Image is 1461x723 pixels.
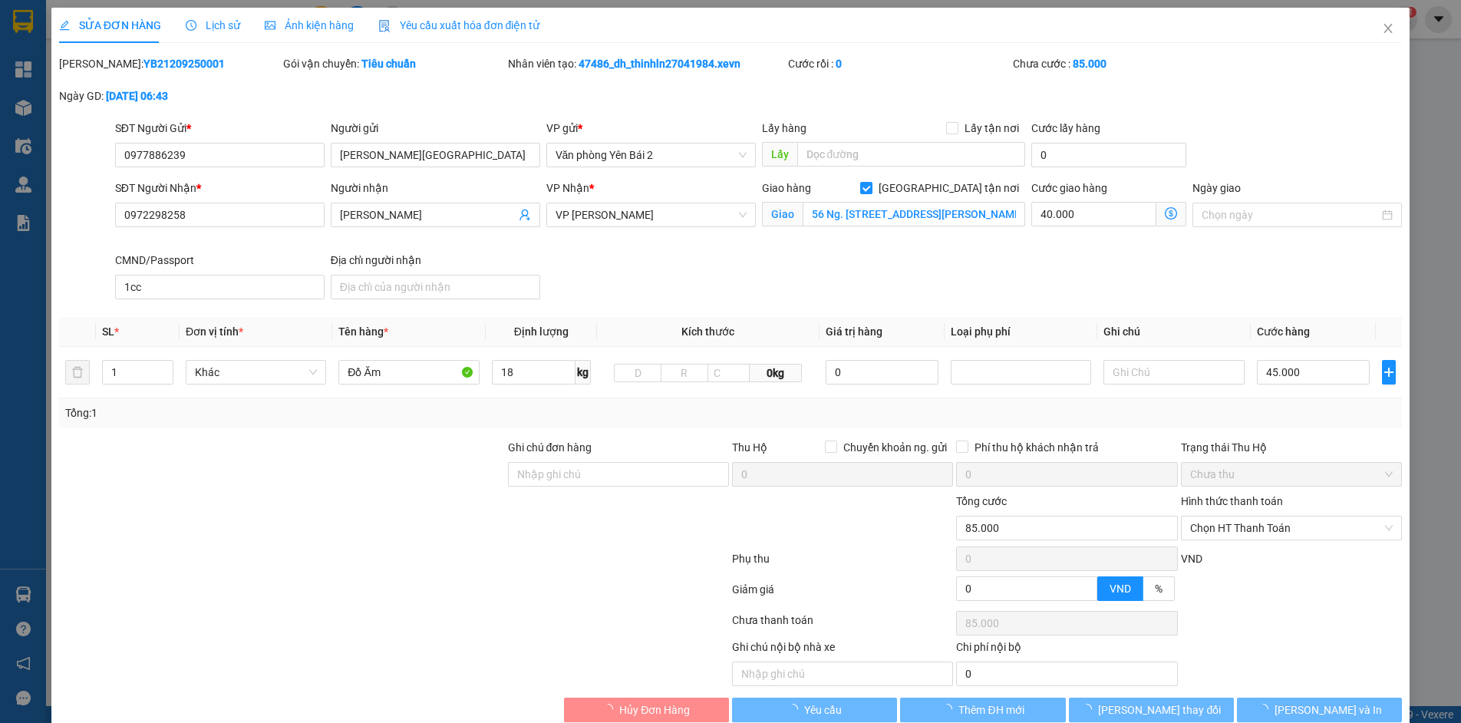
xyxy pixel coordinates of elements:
span: Chưa thu [1190,463,1393,486]
div: Tổng: 1 [65,404,565,421]
th: Ghi chú [1097,317,1250,347]
th: Loại phụ phí [945,317,1097,347]
label: Ghi chú đơn hàng [508,441,592,454]
span: Văn phòng Yên Bái 2 [556,144,747,167]
span: [PERSON_NAME] và In [1275,702,1382,718]
span: loading [602,704,619,715]
label: Cước giao hàng [1031,182,1107,194]
img: icon [378,20,391,32]
span: Ảnh kiện hàng [265,19,354,31]
button: [PERSON_NAME] và In [1237,698,1402,722]
span: Lịch sử [186,19,240,31]
div: Địa chỉ người nhận [331,252,540,269]
div: Người nhận [331,180,540,196]
span: SỬA ĐƠN HÀNG [59,19,161,31]
span: plus [1383,366,1396,378]
div: SĐT Người Gửi [115,120,325,137]
span: Giao [762,202,803,226]
div: Ghi chú nội bộ nhà xe [732,639,953,662]
span: Chuyển khoản ng. gửi [837,439,953,456]
span: loading [787,704,804,715]
span: Hủy Đơn Hàng [619,702,690,718]
span: Giao hàng [762,182,811,194]
span: Cước hàng [1257,325,1310,338]
span: dollar-circle [1165,207,1177,220]
label: Ngày giao [1192,182,1241,194]
div: Phụ thu [730,550,955,577]
label: Hình thức thanh toán [1181,495,1283,507]
span: VP Trần Đại Nghĩa [556,203,747,226]
div: Chi phí nội bộ [956,639,1177,662]
b: 0 [836,58,842,70]
span: picture [265,20,275,31]
div: Trạng thái Thu Hộ [1181,439,1402,456]
li: Hotline: 19001155 [143,57,641,76]
div: Chưa thanh toán [730,612,955,639]
label: Cước lấy hàng [1031,122,1100,134]
b: YB21209250001 [143,58,225,70]
span: Định lượng [514,325,569,338]
span: loading [942,704,958,715]
span: [PERSON_NAME] thay đổi [1098,702,1221,718]
img: logo.jpg [19,19,96,96]
span: Giá trị hàng [826,325,882,338]
input: Cước lấy hàng [1031,143,1187,167]
span: loading [1258,704,1275,715]
span: [GEOGRAPHIC_DATA] tận nơi [872,180,1025,196]
input: R [661,364,708,382]
div: Người gửi [331,120,540,137]
button: Yêu cầu [732,698,897,722]
span: Kích thước [681,325,734,338]
span: close [1382,22,1394,35]
div: Cước rồi : [788,55,1009,72]
input: VD: Bàn, Ghế [338,360,479,385]
b: 47486_dh_thinhln27041984.xevn [579,58,740,70]
input: Nhập ghi chú [732,662,953,686]
span: Tên hàng [338,325,388,338]
div: Giảm giá [730,581,955,608]
input: Ghi chú đơn hàng [508,462,729,487]
span: clock-circle [186,20,196,31]
span: Lấy [762,142,797,167]
span: % [1155,583,1163,595]
input: D [614,364,661,382]
span: kg [575,360,591,385]
span: Đơn vị tính [186,325,243,338]
span: Tổng cước [956,495,1007,507]
div: CMND/Passport [115,252,325,269]
input: Địa chỉ của người nhận [331,275,540,299]
b: [DATE] 06:43 [106,90,168,102]
button: plus [1382,360,1397,385]
span: SL [102,325,114,338]
span: loading [1081,704,1098,715]
span: Lấy tận nơi [958,120,1025,137]
span: Lấy hàng [762,122,806,134]
span: user-add [519,209,531,221]
button: [PERSON_NAME] thay đổi [1069,698,1234,722]
span: Thêm ĐH mới [958,702,1024,718]
b: GỬI : Văn phòng Yên Bái 2 [19,111,269,137]
input: Giao tận nơi [803,202,1025,226]
span: Thu Hộ [732,441,767,454]
b: 85.000 [1073,58,1106,70]
div: Nhân viên tạo: [508,55,786,72]
div: [PERSON_NAME]: [59,55,280,72]
input: Ghi Chú [1103,360,1244,385]
button: Thêm ĐH mới [900,698,1065,722]
span: edit [59,20,70,31]
div: VP gửi [546,120,756,137]
button: Hủy Đơn Hàng [564,698,729,722]
span: Chọn HT Thanh Toán [1190,517,1393,540]
span: Yêu cầu xuất hóa đơn điện tử [378,19,540,31]
span: 0kg [750,364,802,382]
div: Ngày GD: [59,87,280,104]
div: Chưa cước : [1013,55,1234,72]
input: C [707,364,750,382]
span: VND [1110,583,1131,595]
span: VND [1181,553,1202,565]
span: Yêu cầu [804,702,842,718]
div: Gói vận chuyển: [283,55,504,72]
li: Số 10 ngõ 15 Ngọc Hồi, Q.[PERSON_NAME], [GEOGRAPHIC_DATA] [143,38,641,57]
button: delete [65,360,90,385]
div: SĐT Người Nhận [115,180,325,196]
